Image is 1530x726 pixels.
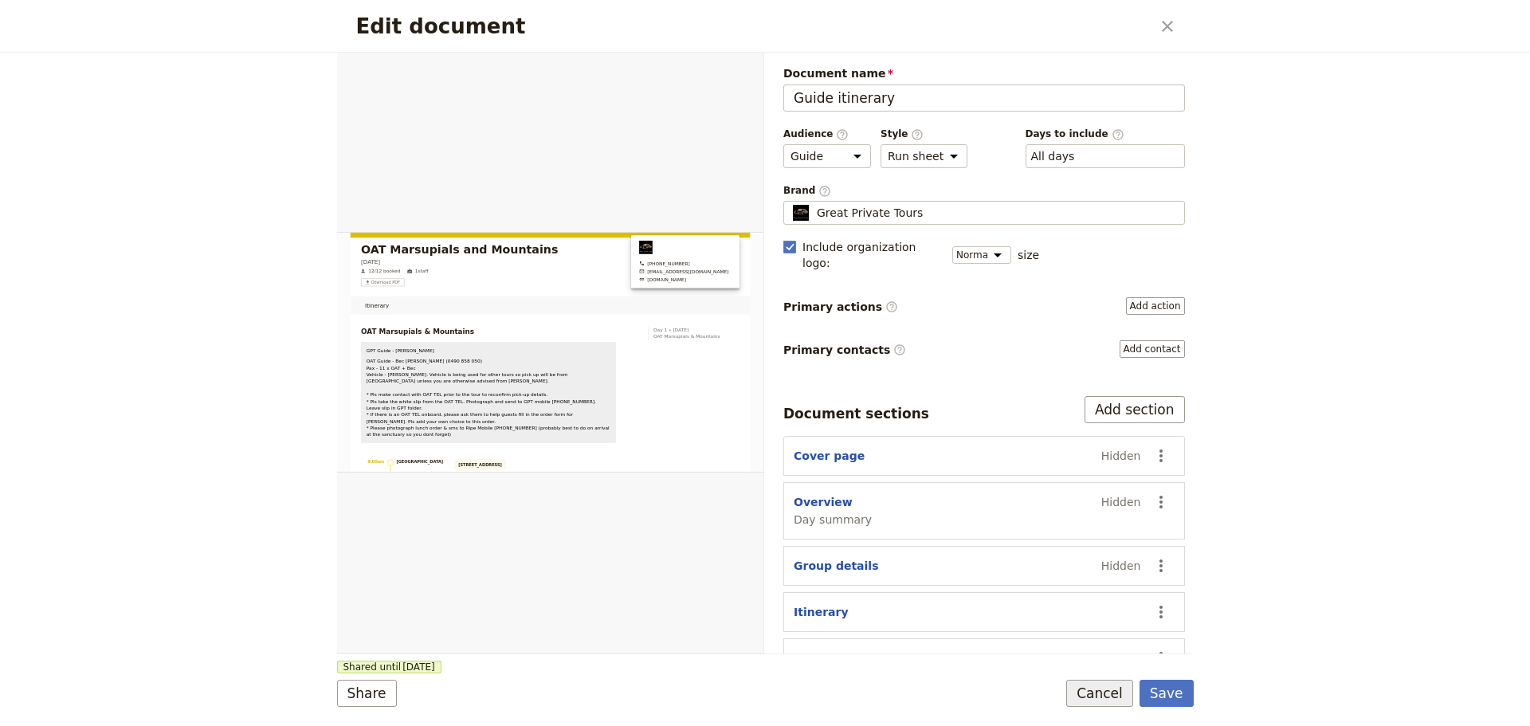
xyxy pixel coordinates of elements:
[73,543,113,554] span: 8:00am
[818,185,831,196] span: ​
[881,144,967,168] select: Style​
[742,84,937,100] span: [EMAIL_ADDRESS][DOMAIN_NAME]
[952,246,1011,264] select: size
[57,227,328,246] span: OAT Marsupials & Mountains
[794,650,936,666] button: Suppliers and services
[337,661,441,673] span: Shared until
[743,225,916,257] button: Day 1 • [DATE] OAT Marsupials & Mountains
[1126,297,1185,315] button: Primary actions​
[794,512,872,528] span: Day summary
[57,109,161,128] button: ​Download PDF
[1101,558,1141,574] span: Hidden
[817,205,923,221] span: Great Private Tours
[1147,552,1175,579] button: Actions
[402,661,435,673] span: [DATE]
[1101,650,1141,666] span: Hidden
[783,299,898,315] span: Primary actions
[893,343,906,356] span: ​
[783,184,1185,198] span: Brand
[783,84,1185,112] input: Document name
[75,84,151,100] span: 12/12 booked
[1112,128,1124,139] span: ​
[881,128,967,141] span: Style
[81,112,151,125] span: Download PDF
[911,128,924,139] span: ​
[783,65,1185,81] span: Document name
[723,84,937,100] a: bookings@greatprivatetours.com.au
[290,548,394,561] h4: [STREET_ADDRESS]
[70,301,655,489] span: OAT Guide - Bec [PERSON_NAME] (0490 858 050) Pax - 11 x OAT + Bec Vehicle - [PERSON_NAME]. Vehicl...
[723,104,937,120] a: greatprivatetours.com.au
[783,342,906,358] span: Primary contacts
[1154,13,1181,40] button: Close dialog
[1085,396,1185,423] button: Add section
[337,680,397,707] button: Share
[790,205,810,221] img: Profile
[802,239,943,271] span: Include organization logo :
[885,300,898,313] span: ​
[742,65,844,81] span: [PHONE_NUMBER]
[1031,148,1075,164] button: Days to include​Clear input
[742,104,835,120] span: [DOMAIN_NAME]
[1018,247,1039,263] span: size
[794,558,878,574] button: Group details
[1147,489,1175,516] button: Actions
[57,151,134,196] a: Itinerary
[794,604,849,620] button: Itinerary
[1026,128,1185,141] span: Days to include
[1101,494,1141,510] span: Hidden
[1147,645,1175,672] button: Actions
[1147,442,1175,469] button: Actions
[57,60,104,79] span: [DATE]
[1066,680,1133,707] button: Cancel
[723,19,755,51] img: Great Private Tours logo
[836,128,849,139] span: ​
[186,84,218,100] span: 1 staff
[783,144,871,168] select: Audience​
[1140,680,1194,707] button: Save
[1120,340,1185,358] button: Primary contacts​
[723,65,937,81] a: +61 430 279 438
[70,276,233,288] span: GPT Guide - [PERSON_NAME]
[783,128,871,141] span: Audience
[1101,448,1141,464] span: Hidden
[794,494,853,510] button: Overview
[1147,598,1175,626] button: Actions
[794,448,865,464] button: Cover page
[142,542,261,567] h3: [GEOGRAPHIC_DATA]
[783,404,929,423] div: Document sections
[356,14,1151,38] h2: Edit document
